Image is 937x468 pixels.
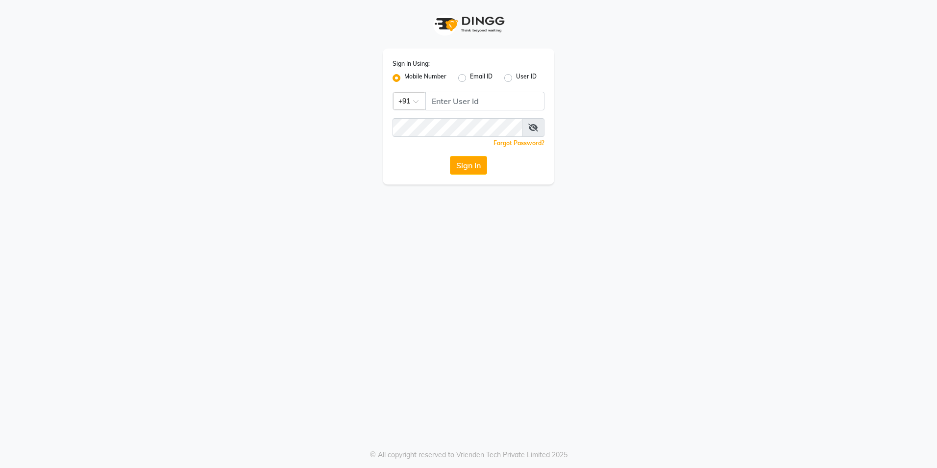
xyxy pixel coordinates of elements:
label: Email ID [470,72,493,84]
a: Forgot Password? [493,139,544,147]
label: Sign In Using: [393,59,430,68]
label: Mobile Number [404,72,446,84]
label: User ID [516,72,537,84]
input: Username [393,118,522,137]
button: Sign In [450,156,487,175]
input: Username [425,92,544,110]
img: logo1.svg [429,10,508,39]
